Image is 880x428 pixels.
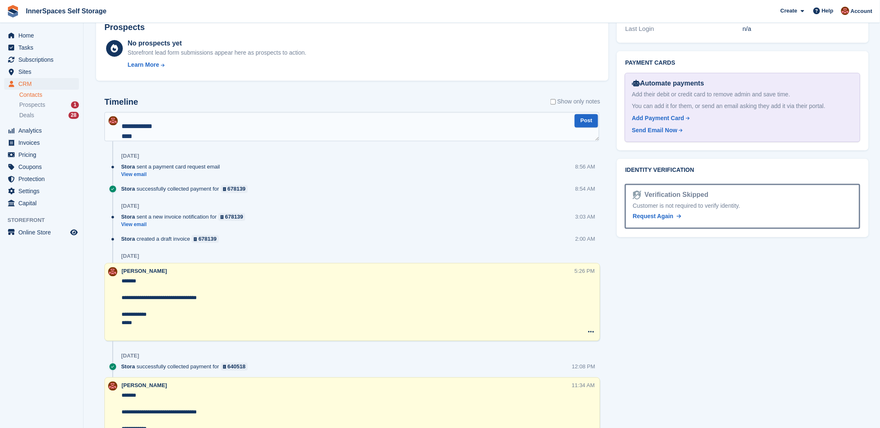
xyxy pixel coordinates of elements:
span: Settings [18,185,68,197]
div: 678139 [228,185,246,193]
div: [DATE] [121,353,139,360]
span: Deals [19,111,34,119]
span: Analytics [18,125,68,136]
a: menu [4,197,79,209]
a: menu [4,227,79,238]
div: Send Email Now [632,126,677,135]
div: created a draft invoice [121,235,223,243]
a: menu [4,54,79,65]
h2: Prospects [104,23,145,32]
img: Identity Verification Ready [633,191,641,200]
a: menu [4,78,79,90]
div: successfully collected payment for [121,185,252,193]
div: 640518 [228,363,246,371]
img: Abby Tilley [108,267,117,277]
span: Tasks [18,42,68,53]
div: 8:54 AM [576,185,596,193]
a: menu [4,173,79,185]
div: 5:26 PM [575,267,595,275]
a: Add Payment Card [632,114,850,123]
a: 640518 [221,363,248,371]
a: menu [4,30,79,41]
span: Stora [121,213,135,221]
span: [PERSON_NAME] [122,383,167,389]
span: Create [781,7,797,15]
span: Invoices [18,137,68,149]
div: [DATE] [121,153,139,160]
h2: Payment cards [625,60,860,66]
div: No prospects yet [128,38,307,48]
div: 8:56 AM [576,163,596,171]
div: sent a new invoice notification for [121,213,249,221]
a: View email [121,171,224,179]
div: [DATE] [121,203,139,210]
span: Online Store [18,227,68,238]
div: Customer is not required to verify identity. [633,202,852,211]
button: Post [575,114,598,128]
div: sent a payment card request email [121,163,224,171]
a: menu [4,42,79,53]
div: [DATE] [121,253,139,260]
span: CRM [18,78,68,90]
a: menu [4,137,79,149]
span: Stora [121,363,135,371]
span: Stora [121,235,135,243]
span: Account [851,7,872,15]
img: Abby Tilley [108,382,117,391]
span: Request Again [633,213,674,220]
h2: Timeline [104,98,138,107]
img: Abby Tilley [841,7,850,15]
span: Protection [18,173,68,185]
div: n/a [743,24,860,34]
img: stora-icon-8386f47178a22dfd0bd8f6a31ec36ba5ce8667c1dd55bd0f319d3a0aa187defe.svg [7,5,19,18]
span: Pricing [18,149,68,161]
a: Contacts [19,91,79,99]
a: Learn More [128,60,307,69]
div: 2:00 AM [576,235,596,243]
span: Stora [121,163,135,171]
span: Help [822,7,834,15]
a: menu [4,125,79,136]
a: InnerSpaces Self Storage [23,4,110,18]
span: Prospects [19,101,45,109]
div: Verification Skipped [642,190,709,200]
a: Deals 28 [19,111,79,120]
div: You can add it for them, or send an email asking they add it via their portal. [632,102,853,111]
span: Home [18,30,68,41]
a: Prospects 1 [19,101,79,109]
span: Coupons [18,161,68,173]
a: 678139 [192,235,219,243]
a: View email [121,222,249,229]
a: 678139 [218,213,246,221]
a: menu [4,66,79,78]
span: Sites [18,66,68,78]
div: Automate payments [632,78,853,88]
input: Show only notes [550,98,556,106]
a: Preview store [69,227,79,237]
a: menu [4,161,79,173]
div: 1 [71,101,79,108]
div: 678139 [198,235,216,243]
span: [PERSON_NAME] [122,268,167,274]
div: 678139 [225,213,243,221]
span: Stora [121,185,135,193]
span: Capital [18,197,68,209]
a: menu [4,149,79,161]
div: Add their debit or credit card to remove admin and save time. [632,90,853,99]
h2: Identity verification [625,167,860,174]
div: Last Login [625,24,743,34]
img: Abby Tilley [109,116,118,126]
div: 28 [68,112,79,119]
div: 11:34 AM [572,382,595,390]
div: 3:03 AM [576,213,596,221]
div: Add Payment Card [632,114,684,123]
a: Request Again [633,212,681,221]
span: Storefront [8,216,83,224]
a: menu [4,185,79,197]
div: successfully collected payment for [121,363,252,371]
div: Learn More [128,60,159,69]
div: Storefront lead form submissions appear here as prospects to action. [128,48,307,57]
a: 678139 [221,185,248,193]
span: Subscriptions [18,54,68,65]
div: 12:08 PM [572,363,596,371]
